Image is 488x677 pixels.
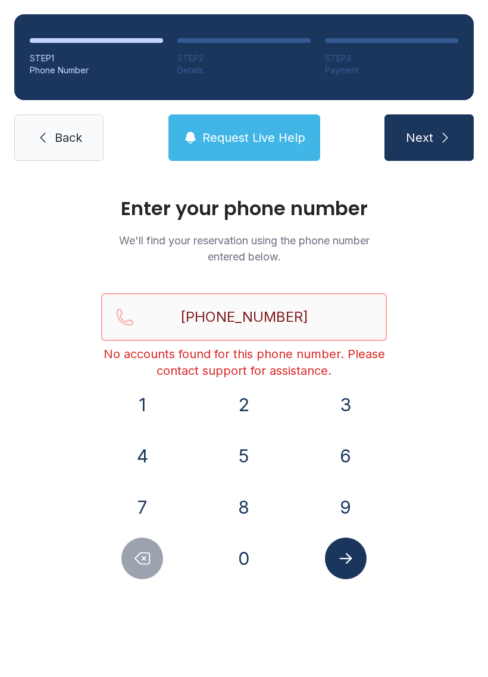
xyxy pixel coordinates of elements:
button: 1 [121,384,163,426]
div: Phone Number [30,64,163,76]
p: We'll find your reservation using the phone number entered below. [101,232,387,265]
span: Request Live Help [202,129,305,146]
button: 8 [223,486,265,528]
button: 6 [325,435,367,477]
div: STEP 1 [30,52,163,64]
button: 7 [121,486,163,528]
div: No accounts found for this phone number. Please contact support for assistance. [101,346,387,379]
button: Submit lookup form [325,538,367,579]
button: 9 [325,486,367,528]
div: STEP 2 [177,52,311,64]
button: 0 [223,538,265,579]
span: Back [55,129,82,146]
div: Payment [325,64,458,76]
button: Delete number [121,538,163,579]
div: STEP 3 [325,52,458,64]
span: Next [406,129,433,146]
h1: Enter your phone number [101,199,387,218]
button: 5 [223,435,265,477]
button: 2 [223,384,265,426]
button: 3 [325,384,367,426]
button: 4 [121,435,163,477]
input: Reservation phone number [101,293,387,341]
div: Details [177,64,311,76]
